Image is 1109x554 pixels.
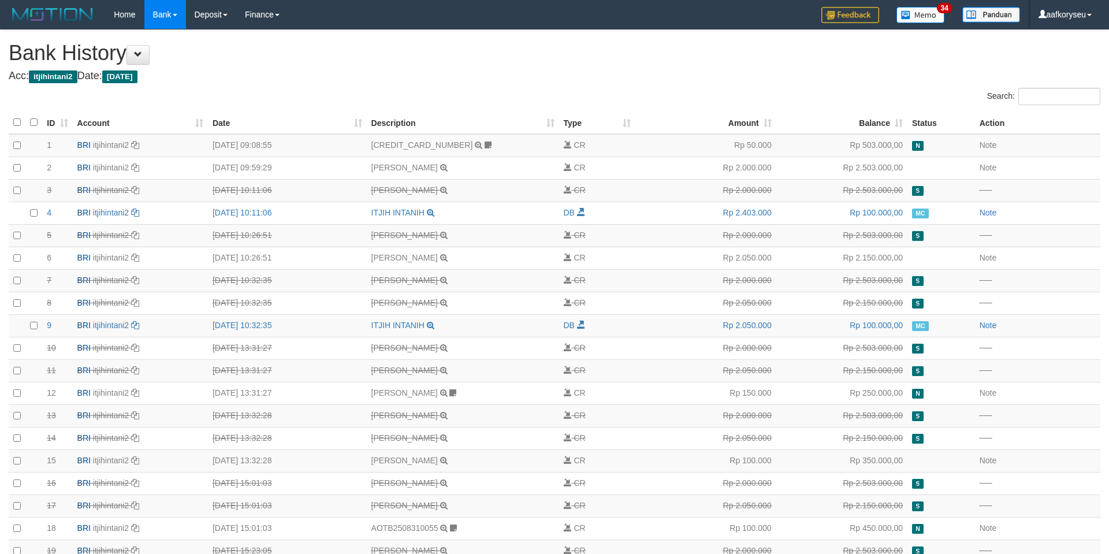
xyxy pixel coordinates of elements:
a: Copy itjihintani2 to clipboard [131,163,139,172]
span: Duplicate/Skipped [912,344,924,354]
img: Button%20Memo.svg [896,7,945,23]
td: Rp 2.503.000,00 [776,404,907,427]
a: Copy itjihintani2 to clipboard [131,366,139,375]
td: Rp 2.000.000 [635,157,776,179]
td: [DATE] 13:32:28 [208,427,367,449]
img: MOTION_logo.png [9,6,96,23]
span: Has Note [912,389,924,399]
span: 10 [47,343,56,352]
a: Note [980,456,997,465]
span: CR [574,230,585,240]
span: Manually Checked by: aafzefaya [912,321,929,331]
span: 7 [47,276,51,285]
a: Copy itjihintani2 to clipboard [131,456,139,465]
td: Rp 2.503.000,00 [776,269,907,292]
a: [PERSON_NAME] [371,185,438,195]
a: itjihintani2 [93,366,129,375]
label: Search: [987,88,1100,105]
td: Rp 2.000.000 [635,472,776,494]
input: Search: [1018,88,1100,105]
span: [DATE] [102,70,137,83]
a: itjihintani2 [93,298,129,307]
span: Duplicate/Skipped [912,501,924,511]
span: CR [574,185,585,195]
span: BRI [77,501,91,510]
a: Copy itjihintani2 to clipboard [131,140,139,150]
a: Copy itjihintani2 to clipboard [131,298,139,307]
span: BRI [77,163,91,172]
a: [PERSON_NAME] [371,433,438,443]
span: Duplicate/Skipped [912,366,924,376]
td: Rp 2.050.000 [635,247,776,269]
span: 18 [47,523,56,533]
span: BRI [77,433,91,443]
td: Rp 50.000 [635,134,776,157]
th: Description: activate to sort column ascending [367,111,559,134]
td: Rp 100.000 [635,449,776,472]
span: BRI [77,185,91,195]
a: itjihintani2 [93,253,129,262]
a: [PERSON_NAME] [371,230,438,240]
a: itjihintani2 [93,343,129,352]
a: [PERSON_NAME] [371,456,438,465]
span: Duplicate/Skipped [912,299,924,308]
span: BRI [77,411,91,420]
td: [DATE] 15:01:03 [208,517,367,540]
span: 14 [47,433,56,443]
td: [DATE] 10:11:06 [208,179,367,202]
a: Copy itjihintani2 to clipboard [131,433,139,443]
span: 13 [47,411,56,420]
a: ITJIH INTANIH [371,321,425,330]
span: 8 [47,298,51,307]
span: CR [574,523,585,533]
a: [PERSON_NAME] [371,343,438,352]
a: [PERSON_NAME] [371,411,438,420]
span: BRI [77,230,91,240]
a: Copy itjihintani2 to clipboard [131,276,139,285]
a: [PERSON_NAME] [371,276,438,285]
th: Balance: activate to sort column ascending [776,111,907,134]
span: 11 [47,366,56,375]
a: itjihintani2 [93,501,129,510]
td: - - - [975,427,1100,449]
span: CR [574,501,585,510]
td: Rp 2.150.000,00 [776,292,907,314]
th: Action [975,111,1100,134]
span: CR [574,298,585,307]
td: [DATE] 10:11:06 [208,202,367,224]
td: Rp 2.000.000 [635,404,776,427]
td: - - - [975,404,1100,427]
a: Note [980,523,997,533]
td: [DATE] 13:31:27 [208,337,367,359]
span: CR [574,163,585,172]
td: Rp 250.000,00 [776,382,907,404]
a: itjihintani2 [93,140,129,150]
span: BRI [77,253,91,262]
td: - - - [975,292,1100,314]
td: Rp 2.050.000 [635,494,776,517]
td: Rp 100.000,00 [776,314,907,337]
span: BRI [77,456,91,465]
a: Copy itjihintani2 to clipboard [131,388,139,397]
span: BRI [77,478,91,488]
span: CR [574,456,585,465]
th: Amount: activate to sort column ascending [635,111,776,134]
td: Rp 2.050.000 [635,427,776,449]
span: 9 [47,321,51,330]
span: BRI [77,388,91,397]
a: itjihintani2 [93,208,129,217]
span: BRI [77,523,91,533]
th: Account: activate to sort column ascending [73,111,208,134]
td: Rp 503.000,00 [776,134,907,157]
span: 16 [47,478,56,488]
a: Note [980,321,997,330]
span: 17 [47,501,56,510]
td: Rp 2.503.000,00 [776,179,907,202]
td: Rp 2.050.000 [635,314,776,337]
span: BRI [77,366,91,375]
a: itjihintani2 [93,478,129,488]
img: panduan.png [962,7,1020,23]
td: Rp 350.000,00 [776,449,907,472]
span: itjihintani2 [29,70,77,83]
span: 5 [47,230,51,240]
